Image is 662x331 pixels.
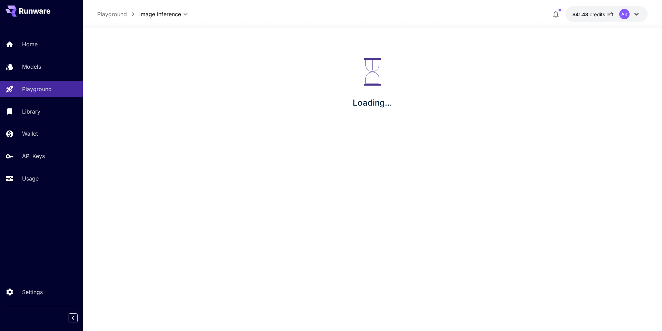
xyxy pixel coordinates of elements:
button: $41.42514AK [565,6,648,22]
div: $41.42514 [572,11,614,18]
p: Loading... [353,97,392,109]
a: Playground [97,10,127,18]
p: API Keys [22,152,45,160]
p: Home [22,40,38,48]
p: Usage [22,174,39,183]
p: Playground [22,85,52,93]
span: Image Inference [139,10,181,18]
button: Collapse sidebar [69,313,78,322]
nav: breadcrumb [97,10,139,18]
span: $41.43 [572,11,590,17]
p: Models [22,62,41,71]
div: AK [619,9,630,19]
span: credits left [590,11,614,17]
p: Wallet [22,129,38,138]
p: Settings [22,288,43,296]
div: Collapse sidebar [74,312,83,324]
p: Library [22,107,40,116]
